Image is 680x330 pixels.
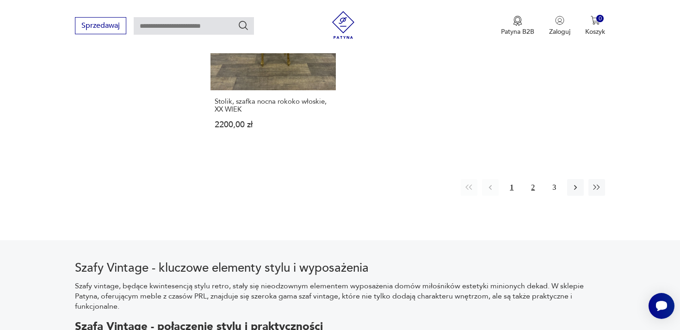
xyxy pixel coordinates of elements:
p: Zaloguj [549,27,570,36]
button: Zaloguj [549,16,570,36]
button: 0Koszyk [585,16,605,36]
button: 2 [525,179,541,196]
iframe: Smartsupp widget button [649,293,674,319]
a: Sprzedawaj [75,23,126,30]
img: Ikona medalu [513,16,522,26]
button: Patyna B2B [501,16,534,36]
img: Ikonka użytkownika [555,16,564,25]
p: 2200,00 zł [215,121,332,129]
div: 0 [596,15,604,23]
button: 3 [546,179,563,196]
button: Szukaj [238,20,249,31]
button: 1 [503,179,520,196]
img: Ikona koszyka [591,16,600,25]
p: Koszyk [585,27,605,36]
img: Patyna - sklep z meblami i dekoracjami vintage [329,11,357,39]
a: Ikona medaluPatyna B2B [501,16,534,36]
h3: Stolik, szafka nocna rokoko włoskie, XX WIEK [215,98,332,113]
button: Sprzedawaj [75,17,126,34]
h2: Szafy Vintage - kluczowe elementy stylu i wyposażenia [75,262,606,274]
p: Patyna B2B [501,27,534,36]
p: Szafy vintage, będące kwintesencją stylu retro, stały się nieodzownym elementem wyposażenia domów... [75,281,606,311]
